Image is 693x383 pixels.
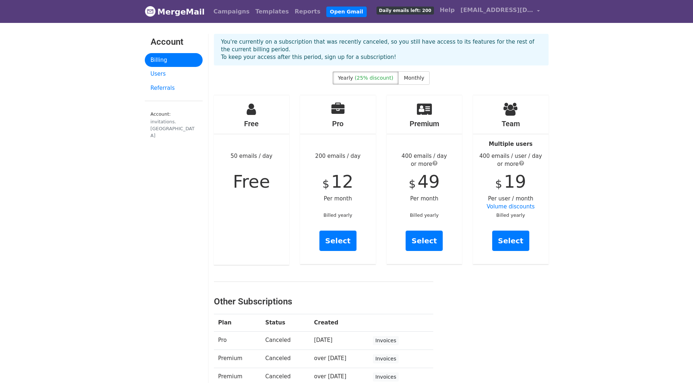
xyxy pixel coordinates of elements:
[461,6,533,15] span: [EMAIL_ADDRESS][DOMAIN_NAME]
[261,331,310,350] td: Canceled
[310,350,369,368] td: over [DATE]
[487,203,535,210] a: Volume discounts
[496,212,525,218] small: Billed yearly
[310,331,369,350] td: [DATE]
[151,37,197,47] h3: Account
[473,95,549,264] div: Per user / month
[145,81,203,95] a: Referrals
[404,75,424,81] span: Monthly
[437,3,458,17] a: Help
[473,152,549,168] div: 400 emails / user / day or more
[233,171,270,192] span: Free
[214,119,290,128] h4: Free
[406,231,443,251] a: Select
[145,67,203,81] a: Users
[310,314,369,332] th: Created
[355,75,393,81] span: (25% discount)
[458,3,543,20] a: [EMAIL_ADDRESS][DOMAIN_NAME]
[322,177,329,190] span: $
[145,53,203,67] a: Billing
[418,171,440,192] span: 49
[211,4,252,19] a: Campaigns
[300,95,376,264] div: 200 emails / day Per month
[410,212,439,218] small: Billed yearly
[374,3,437,17] a: Daily emails left: 200
[145,6,156,17] img: MergeMail logo
[214,331,261,350] td: Pro
[387,152,462,168] div: 400 emails / day or more
[409,177,416,190] span: $
[504,171,526,192] span: 19
[261,350,310,368] td: Canceled
[495,177,502,190] span: $
[300,119,376,128] h4: Pro
[151,118,197,139] div: invitations.[GEOGRAPHIC_DATA]
[214,95,290,265] div: 50 emails / day
[338,75,353,81] span: Yearly
[326,7,367,17] a: Open Gmail
[373,354,399,363] a: Invoices
[492,231,529,251] a: Select
[331,171,353,192] span: 12
[214,350,261,368] td: Premium
[373,372,399,382] a: Invoices
[323,212,352,218] small: Billed yearly
[214,296,433,307] h3: Other Subscriptions
[151,111,197,139] small: Account:
[261,314,310,332] th: Status
[252,4,292,19] a: Templates
[145,4,205,19] a: MergeMail
[214,314,261,332] th: Plan
[387,119,462,128] h4: Premium
[387,95,462,264] div: Per month
[292,4,323,19] a: Reports
[377,7,434,15] span: Daily emails left: 200
[221,38,541,61] p: You're currently on a subscription that was recently canceled, so you still have access to its fe...
[489,141,533,147] strong: Multiple users
[473,119,549,128] h4: Team
[319,231,357,251] a: Select
[373,336,399,345] a: Invoices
